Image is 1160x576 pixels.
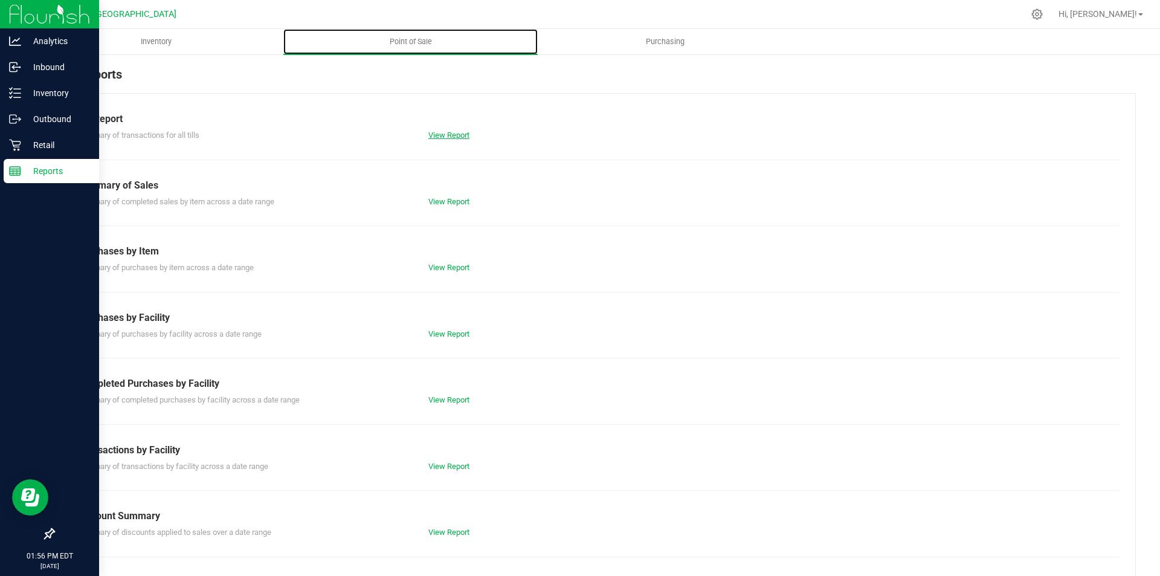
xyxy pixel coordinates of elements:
span: Summary of transactions for all tills [78,131,199,140]
p: Retail [21,138,94,152]
div: Transactions by Facility [78,443,1111,458]
p: 01:56 PM EDT [5,551,94,561]
inline-svg: Retail [9,139,21,151]
p: Outbound [21,112,94,126]
div: Discount Summary [78,509,1111,523]
div: Purchases by Item [78,244,1111,259]
a: View Report [428,395,469,404]
p: Analytics [21,34,94,48]
a: View Report [428,528,469,537]
p: [DATE] [5,561,94,571]
p: Inventory [21,86,94,100]
div: Till Report [78,112,1111,126]
inline-svg: Analytics [9,35,21,47]
div: POS Reports [53,65,1136,93]
a: View Report [428,197,469,206]
inline-svg: Reports [9,165,21,177]
span: Hi, [PERSON_NAME]! [1058,9,1137,19]
a: Point of Sale [283,29,538,54]
span: GA2 - [GEOGRAPHIC_DATA] [70,9,176,19]
a: View Report [428,263,469,272]
span: Summary of completed sales by item across a date range [78,197,274,206]
p: Inbound [21,60,94,74]
inline-svg: Inbound [9,61,21,73]
span: Summary of purchases by facility across a date range [78,329,262,338]
a: View Report [428,131,469,140]
div: Purchases by Facility [78,311,1111,325]
a: View Report [428,329,469,338]
span: Summary of purchases by item across a date range [78,263,254,272]
div: Summary of Sales [78,178,1111,193]
p: Reports [21,164,94,178]
span: Purchasing [630,36,701,47]
span: Summary of discounts applied to sales over a date range [78,528,271,537]
iframe: Resource center [12,479,48,516]
div: Completed Purchases by Facility [78,377,1111,391]
span: Inventory [124,36,188,47]
inline-svg: Outbound [9,113,21,125]
a: Inventory [29,29,283,54]
inline-svg: Inventory [9,87,21,99]
span: Point of Sale [373,36,448,47]
a: Purchasing [538,29,792,54]
span: Summary of transactions by facility across a date range [78,462,268,471]
span: Summary of completed purchases by facility across a date range [78,395,300,404]
div: Manage settings [1029,8,1045,20]
a: View Report [428,462,469,471]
